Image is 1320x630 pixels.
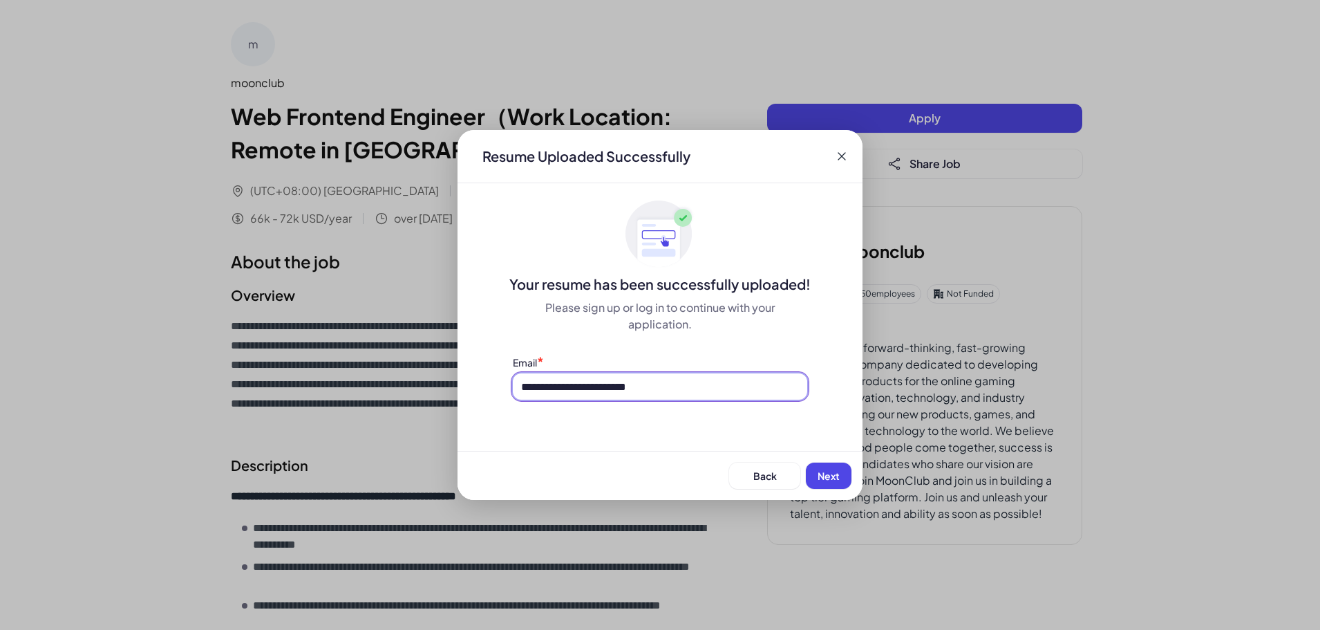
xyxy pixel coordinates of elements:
button: Back [729,463,800,489]
button: Next [806,463,851,489]
span: Next [818,470,840,482]
div: Resume Uploaded Successfully [471,147,701,166]
div: Your resume has been successfully uploaded! [458,275,862,294]
div: Please sign up or log in to continue with your application. [513,299,807,333]
label: Email [513,356,537,369]
img: ApplyedMaskGroup3.svg [625,200,695,269]
span: Back [753,470,777,482]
